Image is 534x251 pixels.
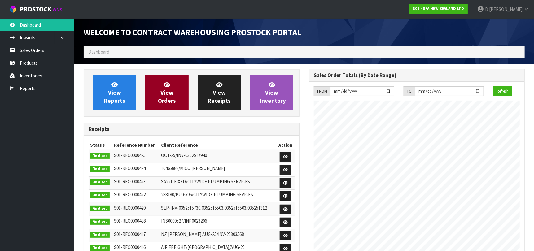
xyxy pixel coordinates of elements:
a: ViewInventory [250,75,293,110]
span: OCT-25/INV-0352517940 [161,152,207,158]
span: S01-REC0000425 [114,152,146,158]
th: Status [89,140,113,150]
strong: S01 - SFA NEW ZEALAND LTD [413,6,464,11]
span: 288180/PU-6596/CITYWIDE PLUMBING SEVICES [161,192,253,197]
span: AIR FREIGHT/[GEOGRAPHIC_DATA]/AUG-25 [161,244,245,250]
span: SEP-INV-0352515730,0352515503,0352515503,035251312 [161,205,267,211]
img: cube-alt.png [9,5,17,13]
small: WMS [53,7,62,13]
span: S01-REC0000422 [114,192,146,197]
span: 10465888/MICO [PERSON_NAME] [161,165,225,171]
span: Finalised [90,179,110,185]
span: S01-REC0000420 [114,205,146,211]
h3: Sales Order Totals (By Date Range) [314,72,520,78]
span: Finalised [90,232,110,238]
span: Dashboard [88,49,109,55]
span: S01-REC0000424 [114,165,146,171]
span: Finalised [90,245,110,251]
span: View Reports [104,81,125,104]
span: Finalised [90,153,110,159]
span: S01-REC0000418 [114,218,146,224]
span: View Inventory [260,81,286,104]
span: View Receipts [208,81,231,104]
h3: Receipts [89,126,295,132]
span: S01-REC0000423 [114,179,146,184]
a: ViewOrders [145,75,188,110]
span: SA221-FIXED/CITYWIDE PLUMBING SERVICES [161,179,250,184]
span: Finalised [90,206,110,212]
span: Finalised [90,192,110,198]
th: Action [276,140,295,150]
th: Reference Number [113,140,160,150]
span: S01-REC0000417 [114,231,146,237]
span: Welcome to Contract Warehousing ProStock Portal [84,27,301,37]
span: INS0000527/INP0023206 [161,218,207,224]
span: D [485,6,488,12]
span: View Orders [158,81,176,104]
span: ProStock [20,5,51,13]
span: Finalised [90,166,110,172]
span: [PERSON_NAME] [489,6,523,12]
a: ViewReceipts [198,75,241,110]
a: ViewReports [93,75,136,110]
div: TO [404,86,415,96]
span: NZ [PERSON_NAME] AUG-25/INV-25303568 [161,231,244,237]
button: Refresh [493,86,512,96]
span: S01-REC0000416 [114,244,146,250]
span: Finalised [90,219,110,225]
th: Client Reference [160,140,277,150]
div: FROM [314,86,330,96]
